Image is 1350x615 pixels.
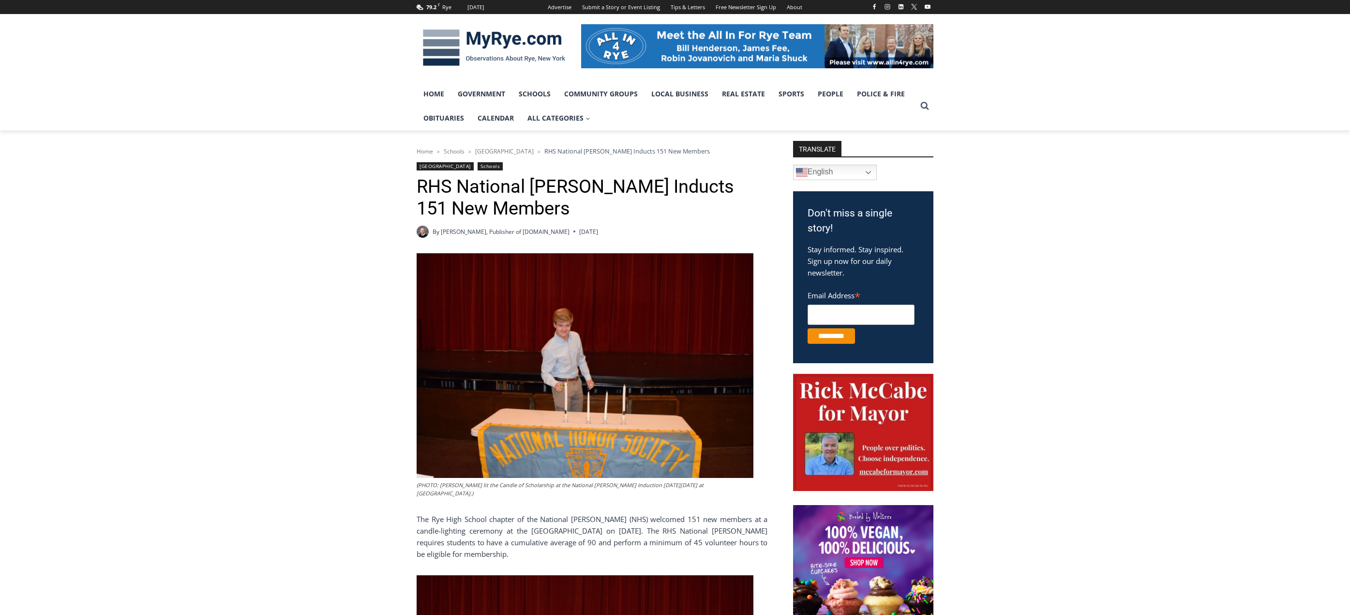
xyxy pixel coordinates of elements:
span: > [538,148,540,155]
a: Author image [417,226,429,238]
span: 79.2 [426,3,436,11]
a: Sports [772,82,811,106]
button: View Search Form [916,97,933,115]
a: Facebook [869,1,880,13]
p: Stay informed. Stay inspired. Sign up now for our daily newsletter. [808,244,919,278]
div: Rye [442,3,451,12]
label: Email Address [808,286,915,303]
span: > [468,148,471,155]
a: Obituaries [417,106,471,130]
a: Real Estate [715,82,772,106]
a: People [811,82,850,106]
span: RHS National [PERSON_NAME] Inducts 151 New Members [544,147,710,155]
h3: Don't miss a single story! [808,206,919,236]
a: YouTube [922,1,933,13]
p: The Rye High School chapter of the National [PERSON_NAME] (NHS) welcomed 151 new members at a can... [417,513,767,560]
a: Police & Fire [850,82,912,106]
a: [GEOGRAPHIC_DATA] [475,147,534,155]
a: English [793,165,877,180]
img: (PHOTO: Charles Reddoch lit the Candle of Scholarship at the National Honor Society Induction on ... [417,253,753,478]
nav: Breadcrumbs [417,146,767,156]
a: [GEOGRAPHIC_DATA] [417,162,474,170]
h1: RHS National [PERSON_NAME] Inducts 151 New Members [417,176,767,220]
img: McCabe for Mayor [793,374,933,491]
span: > [437,148,440,155]
a: Calendar [471,106,521,130]
span: All Categories [527,113,590,123]
a: Home [417,82,451,106]
span: By [433,227,439,236]
span: F [438,2,440,7]
div: [DATE] [467,3,484,12]
a: Government [451,82,512,106]
a: Schools [478,162,503,170]
a: [PERSON_NAME], Publisher of [DOMAIN_NAME] [441,228,570,236]
a: Community Groups [557,82,645,106]
strong: TRANSLATE [793,141,841,156]
a: X [908,1,920,13]
a: Instagram [882,1,893,13]
img: en [796,167,808,178]
a: Linkedin [895,1,907,13]
time: [DATE] [579,227,598,236]
img: MyRye.com [417,23,571,73]
img: All in for Rye [581,24,933,68]
figcaption: (PHOTO: [PERSON_NAME] lit the Candle of Scholarship at the National [PERSON_NAME] Induction [DATE... [417,481,753,498]
a: Local Business [645,82,715,106]
a: Schools [444,147,465,155]
a: All Categories [521,106,597,130]
a: Schools [512,82,557,106]
nav: Primary Navigation [417,82,916,131]
a: Home [417,147,433,155]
